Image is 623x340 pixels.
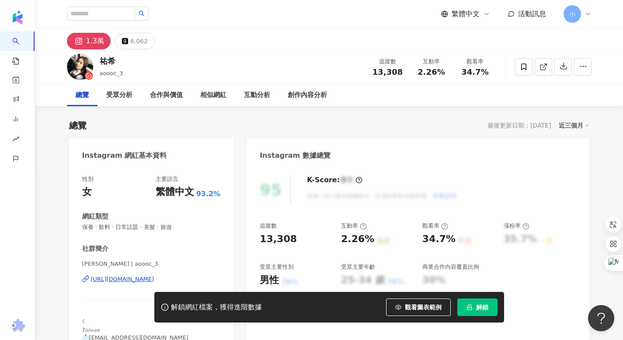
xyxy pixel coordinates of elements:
[91,275,154,283] div: [URL][DOMAIN_NAME]
[67,33,111,49] button: 1.3萬
[82,223,221,231] span: 保養 · 飲料 · 日常話題 · 美髮 · 旅遊
[115,33,155,49] button: 6,062
[371,57,404,66] div: 追蹤數
[76,90,89,101] div: 總覽
[82,244,108,253] div: 社群簡介
[487,122,551,129] div: 最後更新日期：[DATE]
[82,175,94,183] div: 性別
[82,260,221,268] span: [PERSON_NAME] | aoooc_3
[100,70,123,76] span: aoooc_3
[518,10,546,18] span: 活動訊息
[139,10,145,17] span: search
[341,232,374,246] div: 2.26%
[461,68,488,76] span: 34.7%
[86,35,104,47] div: 1.3萬
[82,151,167,160] div: Instagram 網紅基本資料
[307,175,362,185] div: K-Score :
[457,298,498,316] button: 解鎖
[106,90,132,101] div: 受眾分析
[260,263,294,271] div: 受眾主要性別
[418,68,445,76] span: 2.26%
[422,222,448,230] div: 觀看率
[82,275,221,283] a: [URL][DOMAIN_NAME]
[82,185,92,199] div: 女
[260,222,277,230] div: 追蹤數
[196,189,221,199] span: 93.2%
[372,67,403,76] span: 13,308
[476,304,488,311] span: 解鎖
[415,57,448,66] div: 互動率
[12,31,30,66] a: search
[452,9,480,19] span: 繁體中文
[150,90,183,101] div: 合作與價值
[260,151,331,160] div: Instagram 數據總覽
[405,304,442,311] span: 觀看圖表範例
[504,222,529,230] div: 漲粉率
[459,57,492,66] div: 觀看率
[341,263,375,271] div: 受眾主要年齡
[130,35,148,47] div: 6,062
[156,185,194,199] div: 繁體中文
[69,119,87,132] div: 總覽
[156,175,178,183] div: 主要語言
[260,274,279,287] div: 男性
[569,9,575,19] span: 小
[422,232,456,246] div: 34.7%
[386,298,451,316] button: 觀看圖表範例
[82,212,108,221] div: 網紅類型
[466,304,473,310] span: lock
[200,90,226,101] div: 相似網紅
[244,90,270,101] div: 互動分析
[10,10,24,24] img: logo icon
[67,54,93,80] img: KOL Avatar
[288,90,327,101] div: 創作內容分析
[12,130,19,150] span: rise
[559,120,589,131] div: 近三個月
[100,56,123,66] div: 祐希
[171,303,262,312] div: 解鎖網紅檔案，獲得進階數據
[422,263,479,271] div: 商業合作內容覆蓋比例
[341,222,367,230] div: 互動率
[9,319,26,333] img: chrome extension
[260,232,297,246] div: 13,308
